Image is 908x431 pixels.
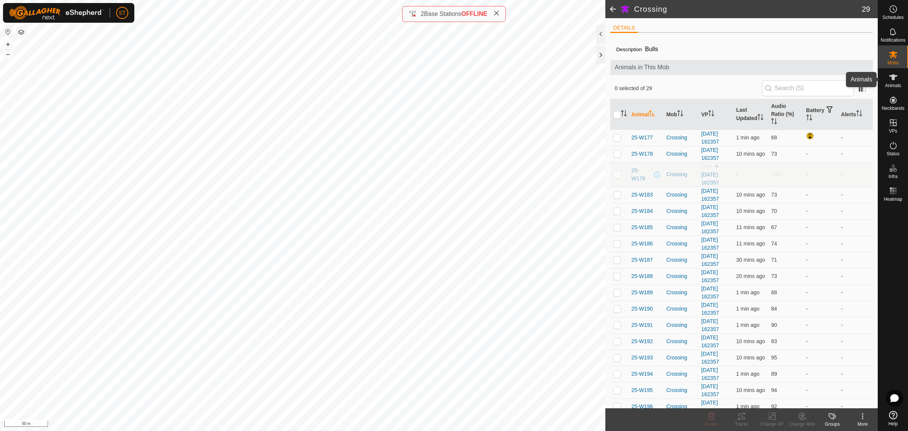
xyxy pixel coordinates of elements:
[771,338,777,344] span: 83
[310,421,333,428] a: Contact Us
[856,111,862,117] p-sorticon: Activate to sort
[631,191,653,199] span: 25-W183
[757,421,787,428] div: Change VP
[631,386,653,394] span: 25-W195
[771,134,777,141] span: 68
[119,9,126,17] span: ST
[803,398,838,415] td: -
[838,162,873,187] td: -
[771,322,777,328] span: 90
[771,119,777,125] p-sorticon: Activate to sort
[666,354,695,362] div: Crossing
[838,333,873,350] td: -
[677,111,683,117] p-sorticon: Activate to sort
[803,203,838,219] td: -
[803,252,838,268] td: -
[838,382,873,398] td: -
[771,257,777,263] span: 71
[273,421,301,428] a: Privacy Policy
[838,317,873,333] td: -
[634,5,862,14] h2: Crossing
[838,203,873,219] td: -
[803,333,838,350] td: -
[803,162,838,187] td: -
[885,83,901,88] span: Animals
[736,273,765,279] span: 18 Aug 2025, 6:11 pm
[615,84,762,92] span: 0 selected of 29
[736,289,759,295] span: 18 Aug 2025, 6:30 pm
[631,305,653,313] span: 25-W190
[666,134,695,142] div: Crossing
[701,302,719,316] a: [DATE] 162357
[628,99,663,130] th: Animal
[838,146,873,162] td: -
[616,47,642,52] label: Description
[736,224,765,230] span: 18 Aug 2025, 6:21 pm
[631,403,653,411] span: 25-W196
[878,408,908,429] a: Help
[610,24,638,33] li: DETAILS
[771,224,777,230] span: 67
[701,164,712,170] span: OFF
[888,61,899,65] span: Mobs
[621,111,627,117] p-sorticon: Activate to sort
[733,99,768,130] th: Last Updated
[771,289,777,295] span: 68
[649,111,655,117] p-sorticon: Activate to sort
[838,366,873,382] td: -
[736,322,759,328] span: 18 Aug 2025, 6:31 pm
[736,306,759,312] span: 18 Aug 2025, 6:30 pm
[803,146,838,162] td: -
[736,371,759,377] span: 18 Aug 2025, 6:30 pm
[666,403,695,411] div: Crossing
[757,115,763,121] p-sorticon: Activate to sort
[666,337,695,345] div: Crossing
[701,237,719,251] a: [DATE] 162357
[882,15,903,20] span: Schedules
[666,191,695,199] div: Crossing
[881,38,905,42] span: Notifications
[666,305,695,313] div: Crossing
[701,318,719,332] a: [DATE] 162357
[421,11,424,17] span: 2
[838,301,873,317] td: -
[631,354,653,362] span: 25-W193
[736,208,765,214] span: 18 Aug 2025, 6:21 pm
[736,171,738,177] span: -
[701,131,719,145] a: [DATE] 162357
[701,172,719,186] a: [DATE] 162357
[701,367,719,381] a: [DATE] 162357
[803,219,838,236] td: -
[701,220,719,234] a: [DATE] 162357
[701,334,719,348] a: [DATE] 162357
[701,351,719,365] a: [DATE] 162357
[771,151,777,157] span: 73
[3,50,12,59] button: –
[787,421,817,428] div: Change Mob
[838,398,873,415] td: -
[615,63,868,72] span: Animals in This Mob
[771,240,777,247] span: 74
[631,272,653,280] span: 25-W188
[701,383,719,397] a: [DATE] 162357
[803,187,838,203] td: -
[462,11,487,17] span: OFFLINE
[631,289,653,297] span: 25-W189
[424,11,462,17] span: Base Stations
[736,192,765,198] span: 18 Aug 2025, 6:21 pm
[631,321,653,329] span: 25-W191
[713,163,719,169] img: to
[838,130,873,146] td: -
[817,421,847,428] div: Groups
[736,257,765,263] span: 18 Aug 2025, 6:01 pm
[838,187,873,203] td: -
[847,421,878,428] div: More
[736,403,759,409] span: 18 Aug 2025, 6:30 pm
[884,197,902,201] span: Heatmap
[666,272,695,280] div: Crossing
[631,223,653,231] span: 25-W185
[862,3,870,15] span: 29
[771,387,777,393] span: 94
[701,286,719,300] a: [DATE] 162357
[736,354,765,361] span: 18 Aug 2025, 6:21 pm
